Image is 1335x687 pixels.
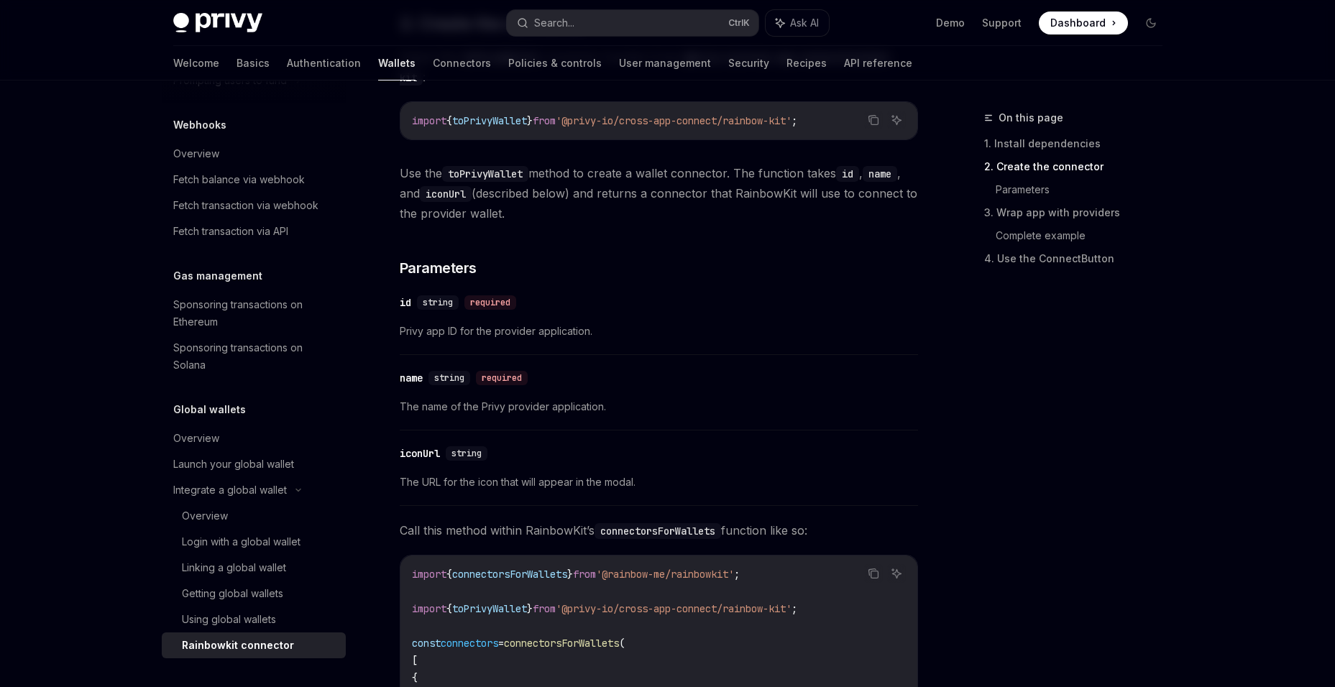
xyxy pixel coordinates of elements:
[567,568,573,581] span: }
[786,46,827,80] a: Recipes
[556,114,792,127] span: '@privy-io/cross-app-connect/rainbow-kit'
[936,16,965,30] a: Demo
[790,16,819,30] span: Ask AI
[434,372,464,384] span: string
[173,296,337,331] div: Sponsoring transactions on Ethereum
[996,178,1174,201] a: Parameters
[863,166,897,182] code: name
[173,116,226,134] h5: Webhooks
[984,132,1174,155] a: 1. Install dependencies
[452,568,567,581] span: connectorsForWallets
[182,637,294,654] div: Rainbowkit connector
[182,559,286,576] div: Linking a global wallet
[504,637,619,650] span: connectorsForWallets
[162,529,346,555] a: Login with a global wallet
[887,111,906,129] button: Ask AI
[423,297,453,308] span: string
[984,155,1174,178] a: 2. Create the connector
[162,193,346,218] a: Fetch transaction via webhook
[534,14,574,32] div: Search...
[864,564,883,583] button: Copy the contents from the code block
[527,114,533,127] span: }
[182,507,228,525] div: Overview
[452,114,527,127] span: toPrivyWallet
[619,46,711,80] a: User management
[173,430,219,447] div: Overview
[400,474,918,491] span: The URL for the icon that will appear in the modal.
[173,401,246,418] h5: Global wallets
[400,163,918,223] span: Use the method to create a wallet connector. The function takes , , and (described below) and ret...
[173,197,318,214] div: Fetch transaction via webhook
[182,611,276,628] div: Using global wallets
[412,654,418,667] span: [
[162,555,346,581] a: Linking a global wallet
[400,398,918,415] span: The name of the Privy provider application.
[446,602,452,615] span: {
[464,295,516,310] div: required
[412,568,446,581] span: import
[412,671,418,684] span: {
[498,637,504,650] span: =
[162,451,346,477] a: Launch your global wallet
[734,568,740,581] span: ;
[400,323,918,340] span: Privy app ID for the provider application.
[182,533,301,550] div: Login with a global wallet
[573,568,596,581] span: from
[446,114,452,127] span: {
[996,224,1174,247] a: Complete example
[999,109,1063,126] span: On this page
[162,425,346,451] a: Overview
[507,10,758,36] button: Search...CtrlK
[766,10,829,36] button: Ask AI
[844,46,912,80] a: API reference
[400,295,411,310] div: id
[173,456,294,473] div: Launch your global wallet
[162,632,346,658] a: Rainbowkit connector
[162,335,346,378] a: Sponsoring transactions on Solana
[792,602,797,615] span: ;
[1039,11,1128,34] a: Dashboard
[237,46,270,80] a: Basics
[476,371,528,385] div: required
[596,568,734,581] span: '@rainbow-me/rainbowkit'
[400,371,423,385] div: name
[162,141,346,167] a: Overview
[556,602,792,615] span: '@privy-io/cross-app-connect/rainbow-kit'
[173,481,287,499] div: Integrate a global wallet
[452,602,527,615] span: toPrivyWallet
[287,46,361,80] a: Authentication
[400,446,440,461] div: iconUrl
[173,339,337,374] div: Sponsoring transactions on Solana
[412,637,441,650] span: const
[451,448,482,459] span: string
[400,50,892,86] code: @privy-io/cross-app-connect/rainbow-kit
[162,167,346,193] a: Fetch balance via webhook
[527,602,533,615] span: }
[1139,11,1162,34] button: Toggle dark mode
[984,247,1174,270] a: 4. Use the ConnectButton
[162,292,346,335] a: Sponsoring transactions on Ethereum
[162,581,346,607] a: Getting global wallets
[728,17,750,29] span: Ctrl K
[412,114,446,127] span: import
[420,186,472,202] code: iconUrl
[836,166,859,182] code: id
[508,46,602,80] a: Policies & controls
[173,223,288,240] div: Fetch transaction via API
[533,602,556,615] span: from
[595,523,721,539] code: connectorsForWallets
[173,171,305,188] div: Fetch balance via webhook
[182,585,283,602] div: Getting global wallets
[533,114,556,127] span: from
[728,46,769,80] a: Security
[162,503,346,529] a: Overview
[162,607,346,632] a: Using global wallets
[441,637,498,650] span: connectors
[433,46,491,80] a: Connectors
[173,267,262,285] h5: Gas management
[162,218,346,244] a: Fetch transaction via API
[619,637,625,650] span: (
[400,520,918,540] span: Call this method within RainbowKit’s function like so:
[864,111,883,129] button: Copy the contents from the code block
[378,46,416,80] a: Wallets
